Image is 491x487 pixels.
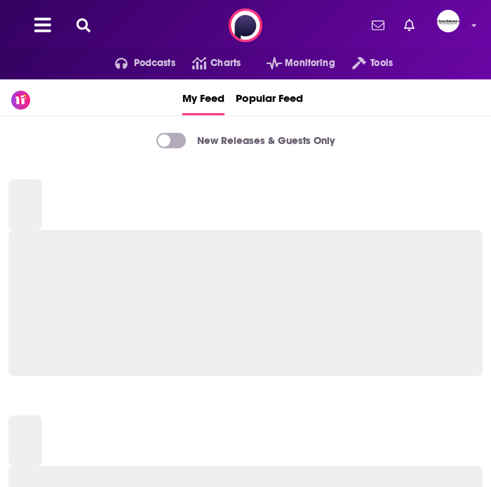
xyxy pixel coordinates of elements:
[98,52,175,74] button: open menu
[182,79,224,115] a: My Feed
[437,10,459,32] span: Logged in as jvervelde
[370,53,393,73] span: Tools
[229,8,262,42] img: Podchaser - Follow, Share and Rate Podcasts
[366,13,390,37] a: Show notifications dropdown
[335,52,393,74] button: open menu
[182,82,224,113] span: My Feed
[236,79,303,115] a: Popular Feed
[236,82,303,113] span: Popular Feed
[250,52,335,74] button: open menu
[437,10,459,32] img: User Profile
[210,53,241,73] span: Charts
[398,13,420,37] a: Show notifications dropdown
[156,133,335,148] a: New Releases & Guests Only
[437,10,468,41] a: Logged in as jvervelde
[175,52,241,74] a: Charts
[285,53,335,73] span: Monitoring
[134,53,175,73] span: Podcasts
